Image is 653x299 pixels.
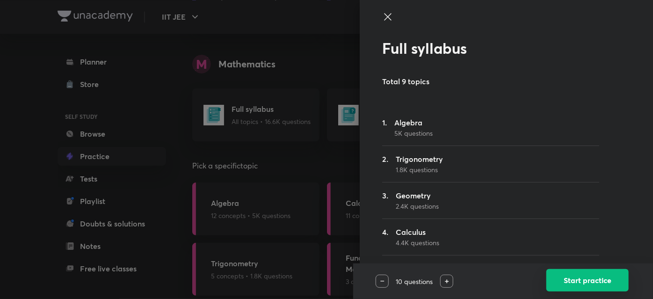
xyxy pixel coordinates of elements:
[394,128,433,138] p: 5K questions
[389,277,440,286] p: 10 questions
[382,117,387,138] h5: 1.
[396,165,443,175] p: 1.8K questions
[382,39,599,57] h2: Full syllabus
[396,201,439,211] p: 2.4K questions
[445,279,449,284] img: increase
[382,153,388,175] h5: 2.
[396,238,439,248] p: 4.4K questions
[396,226,439,238] h5: Calculus
[396,153,443,165] h5: Trigonometry
[382,226,388,248] h5: 4.
[394,117,433,128] h5: Algebra
[382,76,538,87] h5: Total 9 topics
[382,190,388,211] h5: 3.
[396,190,439,201] h5: Geometry
[546,269,629,292] button: Start practice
